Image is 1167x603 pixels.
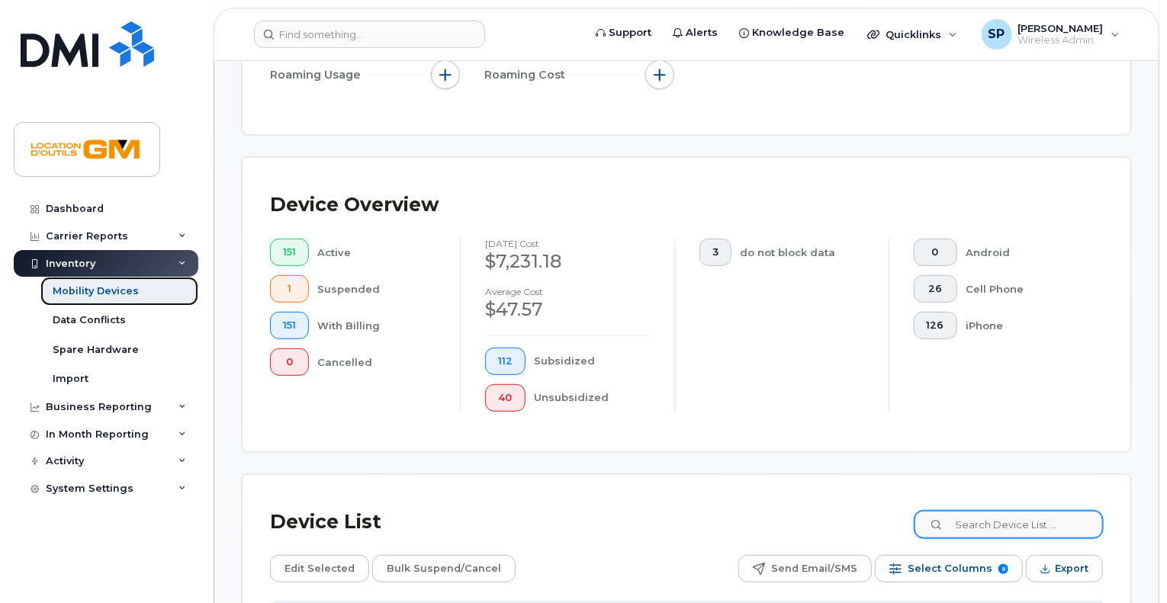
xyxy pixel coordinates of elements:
span: Support [609,25,651,40]
span: Alerts [686,25,718,40]
span: Send Email/SMS [771,557,857,580]
button: Export [1026,555,1103,582]
div: Active [318,239,436,266]
button: 3 [699,239,731,266]
span: Quicklinks [886,28,941,40]
span: 8 [998,564,1008,574]
span: Knowledge Base [752,25,844,40]
div: Device Overview [270,185,439,225]
div: do not block data [741,239,865,266]
span: 0 [283,356,296,368]
div: Subsidized [535,348,651,375]
span: Select Columns [908,557,992,580]
div: Cancelled [318,348,436,376]
span: 151 [283,319,296,332]
div: Quicklinks [857,19,968,50]
button: Bulk Suspend/Cancel [372,555,516,582]
span: SP [989,25,1005,43]
button: 0 [914,239,957,266]
span: 1 [283,283,296,295]
span: Bulk Suspend/Cancel [387,557,501,580]
span: 40 [498,392,513,404]
button: 126 [914,312,957,339]
a: Alerts [662,18,728,48]
button: 112 [485,348,526,375]
div: Device List [270,502,381,542]
div: Unsubsidized [535,384,651,412]
button: Select Columns 8 [875,555,1023,582]
div: $7,231.18 [485,249,650,274]
span: 112 [498,355,513,367]
span: Roaming Cost [484,67,570,83]
div: Sumit Patel [971,19,1130,50]
button: Send Email/SMS [738,555,872,582]
button: 26 [914,275,957,303]
span: [PERSON_NAME] [1018,22,1104,34]
a: Knowledge Base [728,18,855,48]
button: 0 [270,348,309,376]
span: 0 [927,246,944,258]
button: 1 [270,275,309,303]
span: 126 [927,319,944,332]
span: Wireless Admin [1018,34,1104,47]
div: $47.57 [485,297,650,322]
button: 40 [485,384,526,412]
button: Edit Selected [270,555,369,582]
input: Find something... [254,21,485,48]
div: iPhone [966,312,1079,339]
span: Roaming Usage [270,67,365,83]
span: 3 [712,246,719,258]
span: 151 [283,246,296,258]
button: 151 [270,239,309,266]
span: Export [1055,557,1088,580]
button: 151 [270,312,309,339]
input: Search Device List ... [915,511,1103,538]
div: Android [966,239,1079,266]
a: Support [585,18,662,48]
h4: [DATE] cost [485,239,650,249]
span: Edit Selected [285,557,355,580]
span: 26 [927,283,944,295]
div: Suspended [318,275,436,303]
div: Cell Phone [966,275,1079,303]
h4: Average cost [485,287,650,297]
div: With Billing [318,312,436,339]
